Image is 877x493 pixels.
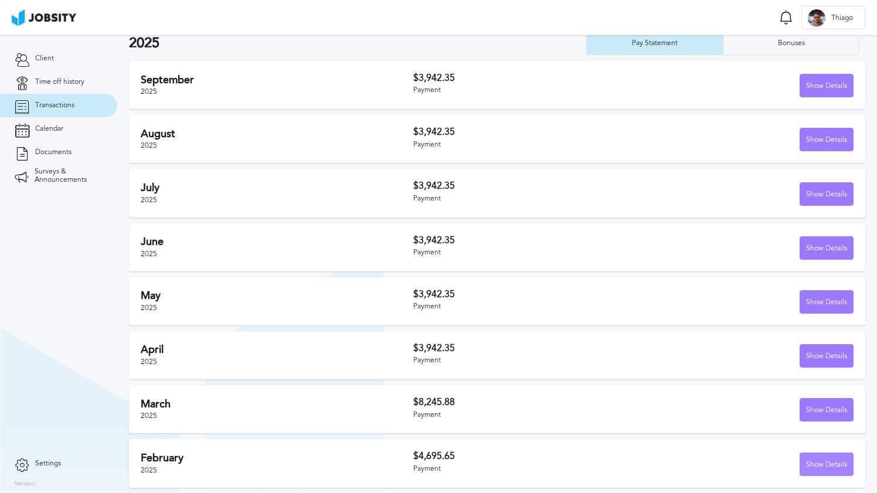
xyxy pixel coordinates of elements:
h2: April [141,344,413,356]
div: Show Details [800,399,853,422]
h2: June [141,236,413,248]
span: 2025 [141,466,157,474]
div: Payment [413,195,633,203]
span: 2025 [141,196,157,204]
h3: $4,695.65 [413,451,633,461]
img: ab4bad089aa723f57921c736e9817d99.png [12,9,76,26]
span: 2025 [141,250,157,258]
button: Show Details [800,74,854,97]
div: Payment [413,356,633,365]
button: Show Details [800,182,854,206]
span: 2025 [141,141,157,149]
span: Surveys & Announcements [35,168,103,184]
div: Payment [413,302,633,311]
h3: $3,942.35 [413,181,633,191]
span: Client [35,55,54,63]
div: Show Details [800,345,853,368]
button: Pay Statement [586,32,723,55]
div: Show Details [800,291,853,314]
button: Show Details [800,344,854,368]
h3: $3,942.35 [413,73,633,83]
h3: $3,942.35 [413,289,633,300]
h3: $3,942.35 [413,343,633,353]
button: Show Details [800,398,854,421]
h2: March [141,398,413,410]
h2: August [141,128,413,140]
div: Show Details [800,183,853,206]
span: 2025 [141,87,157,96]
span: Documents [35,148,72,157]
div: Payment [413,465,633,473]
div: Show Details [800,128,853,152]
h3: $8,245.88 [413,397,633,407]
button: Show Details [800,236,854,260]
h2: May [141,290,413,302]
h2: September [141,74,413,86]
h2: July [141,182,413,194]
span: 2025 [141,358,157,366]
button: Show Details [800,453,854,476]
span: Time off history [35,78,84,86]
span: 2025 [141,304,157,312]
div: Payment [413,141,633,149]
h2: 2025 [129,35,586,52]
button: Show Details [800,128,854,151]
button: Bonuses [723,32,859,55]
div: Pay Statement [626,39,684,47]
span: Transactions [35,101,74,110]
div: T [808,9,825,27]
span: Calendar [35,125,63,133]
span: Settings [35,460,61,468]
div: Show Details [800,74,853,98]
div: Bonuses [772,39,811,47]
label: Version: [15,481,36,488]
button: Show Details [800,290,854,314]
h3: $3,942.35 [413,235,633,246]
h2: February [141,452,413,464]
h3: $3,942.35 [413,127,633,137]
span: 2025 [141,412,157,420]
button: TThiago [801,6,865,29]
div: Payment [413,249,633,257]
span: Thiago [825,14,859,22]
div: Show Details [800,237,853,260]
div: Payment [413,86,633,94]
div: Show Details [800,453,853,477]
div: Payment [413,411,633,419]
